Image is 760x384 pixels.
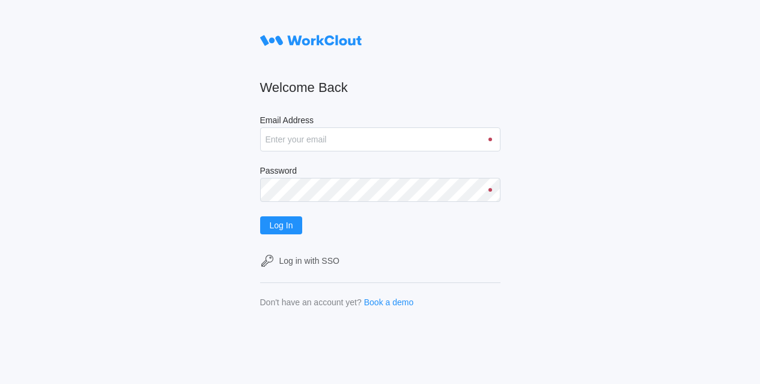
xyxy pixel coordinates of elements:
[260,254,500,268] a: Log in with SSO
[364,297,414,307] a: Book a demo
[260,216,303,234] button: Log In
[260,127,500,151] input: Enter your email
[260,166,500,178] label: Password
[260,79,500,96] h2: Welcome Back
[279,256,339,266] div: Log in with SSO
[260,115,500,127] label: Email Address
[260,297,362,307] div: Don't have an account yet?
[270,221,293,230] span: Log In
